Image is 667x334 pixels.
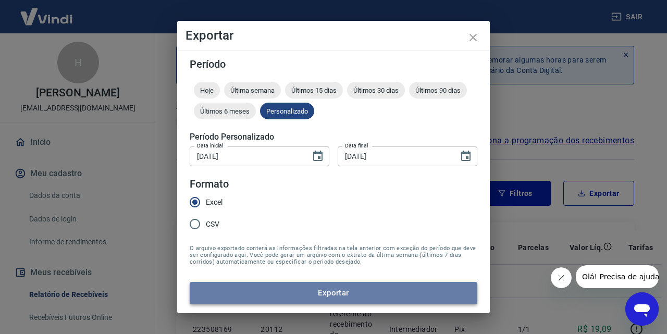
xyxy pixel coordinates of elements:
h5: Período [190,59,477,69]
iframe: Botão para abrir a janela de mensagens [625,292,659,326]
span: Personalizado [260,107,314,115]
div: Última semana [224,82,281,98]
iframe: Mensagem da empresa [576,265,659,288]
button: Choose date, selected date is 18 de ago de 2025 [455,146,476,167]
div: Últimos 90 dias [409,82,467,98]
input: DD/MM/YYYY [338,146,451,166]
h4: Exportar [186,29,481,42]
button: close [461,25,486,50]
span: Excel [206,197,223,208]
div: Hoje [194,82,220,98]
iframe: Fechar mensagem [551,267,572,288]
span: Última semana [224,86,281,94]
button: Choose date, selected date is 12 de ago de 2025 [307,146,328,167]
span: Hoje [194,86,220,94]
legend: Formato [190,177,229,192]
label: Data final [345,142,368,150]
div: Últimos 6 meses [194,103,256,119]
button: Exportar [190,282,477,304]
span: Últimos 6 meses [194,107,256,115]
span: Últimos 30 dias [347,86,405,94]
div: Personalizado [260,103,314,119]
span: CSV [206,219,219,230]
input: DD/MM/YYYY [190,146,303,166]
label: Data inicial [197,142,224,150]
div: Últimos 15 dias [285,82,343,98]
h5: Período Personalizado [190,132,477,142]
span: Últimos 15 dias [285,86,343,94]
span: Olá! Precisa de ajuda? [6,7,88,16]
span: Últimos 90 dias [409,86,467,94]
div: Últimos 30 dias [347,82,405,98]
span: O arquivo exportado conterá as informações filtradas na tela anterior com exceção do período que ... [190,245,477,265]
